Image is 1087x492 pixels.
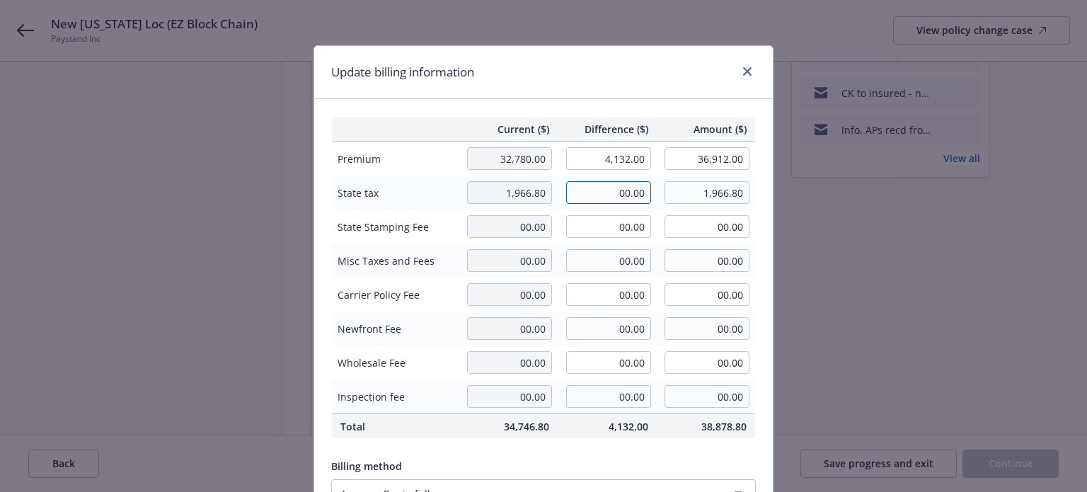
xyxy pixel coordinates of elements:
[331,63,474,81] h1: Update billing information
[467,419,549,434] span: 34,746.80
[665,122,747,137] span: Amount ($)
[467,122,549,137] span: Current ($)
[331,459,402,473] span: Billing method
[665,419,747,434] span: 38,878.80
[338,219,453,234] span: State Stamping Fee
[739,63,756,80] a: close
[338,389,453,404] span: Inspection fee
[566,419,648,434] span: 4,132.00
[338,287,453,302] span: Carrier Policy Fee
[338,355,453,370] span: Wholesale Fee
[338,321,453,336] span: Newfront Fee
[338,253,453,268] span: Misc Taxes and Fees
[338,185,453,200] span: State tax
[340,419,450,434] span: Total
[338,151,453,166] span: Premium
[566,122,648,137] span: Difference ($)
